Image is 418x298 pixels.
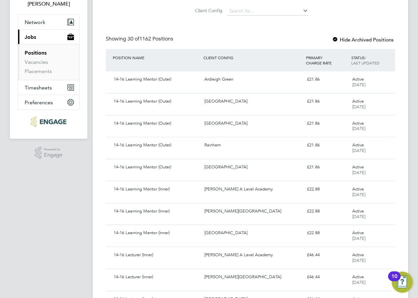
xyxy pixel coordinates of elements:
div: £21.86 [304,118,350,129]
a: Powered byEngage [35,147,63,159]
span: [DATE] [352,148,365,153]
div: [PERSON_NAME][GEOGRAPHIC_DATA] [202,206,304,217]
div: £21.86 [304,162,350,173]
div: £46.44 [304,272,350,283]
div: [PERSON_NAME] A Level Academy [202,184,304,195]
div: 14-16 Lecturer (Inner) [111,272,202,283]
span: Engage [44,152,62,158]
div: 14-16 Learning Mentor (Outer) [111,74,202,85]
div: 14-16 Learning Mentor (Inner) [111,228,202,238]
div: STATUS [350,52,395,69]
span: Active [352,186,364,192]
div: [GEOGRAPHIC_DATA] [202,162,304,173]
span: Preferences [25,99,53,106]
div: [GEOGRAPHIC_DATA] [202,228,304,238]
div: £21.86 [304,96,350,107]
input: Search for... [227,7,308,16]
a: Positions [25,50,47,56]
div: £22.88 [304,228,350,238]
span: Active [352,252,364,258]
span: Powered by [44,147,62,152]
button: Network [18,15,79,29]
div: 14-16 Learning Mentor (Inner) [111,206,202,217]
button: Preferences [18,95,79,110]
div: [PERSON_NAME] A Level Academy [202,250,304,261]
span: Active [352,142,364,148]
button: Open Resource Center, 10 new notifications [392,272,413,293]
span: LAST UPDATED [351,60,380,65]
span: 1162 Positions [128,36,173,42]
div: 14-16 Learning Mentor (Outer) [111,140,202,151]
span: [DATE] [352,214,365,219]
div: PRIMARY CHARGE RATE [304,52,350,69]
div: POSITION NAME [111,52,202,63]
span: Active [352,98,364,104]
div: 14-16 Learning Mentor (Outer) [111,118,202,129]
span: / [365,55,366,60]
span: Active [352,120,364,126]
div: £22.88 [304,206,350,217]
div: Jobs [18,44,79,80]
div: £21.86 [304,140,350,151]
span: [DATE] [352,258,365,263]
div: 14-16 Learning Mentor (Outer) [111,96,202,107]
span: [DATE] [352,280,365,285]
div: Ardleigh Green [202,74,304,85]
div: [GEOGRAPHIC_DATA] [202,96,304,107]
span: [DATE] [352,126,365,131]
a: Vacancies [25,59,48,65]
span: [DATE] [352,104,365,110]
label: Hide Archived Positions [332,37,394,43]
div: 10 [391,276,397,285]
span: Active [352,274,364,280]
span: [DATE] [352,236,365,241]
span: 30 of [128,36,139,42]
span: Timesheets [25,85,52,91]
div: Rainham [202,140,304,151]
img: ncclondon-logo-retina.png [31,116,66,127]
span: Active [352,164,364,170]
div: CLIENT CONFIG [202,52,304,63]
span: Network [25,19,45,25]
a: Go to home page [18,116,80,127]
span: Active [352,208,364,214]
span: Jobs [25,34,36,40]
div: Showing [106,36,174,42]
div: 14-16 Learning Mentor (Inner) [111,184,202,195]
div: £22.88 [304,184,350,195]
span: [DATE] [352,192,365,197]
span: [DATE] [352,82,365,87]
div: 14-16 Learning Mentor (Outer) [111,162,202,173]
div: [PERSON_NAME][GEOGRAPHIC_DATA] [202,272,304,283]
div: £46.44 [304,250,350,261]
div: 14-16 Lecturer (Inner) [111,250,202,261]
a: Placements [25,68,52,74]
div: £21.86 [304,74,350,85]
button: Jobs [18,30,79,44]
div: [GEOGRAPHIC_DATA] [202,118,304,129]
button: Timesheets [18,80,79,95]
label: Client Config [193,8,222,13]
span: Active [352,76,364,82]
span: Active [352,230,364,236]
span: [DATE] [352,170,365,175]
